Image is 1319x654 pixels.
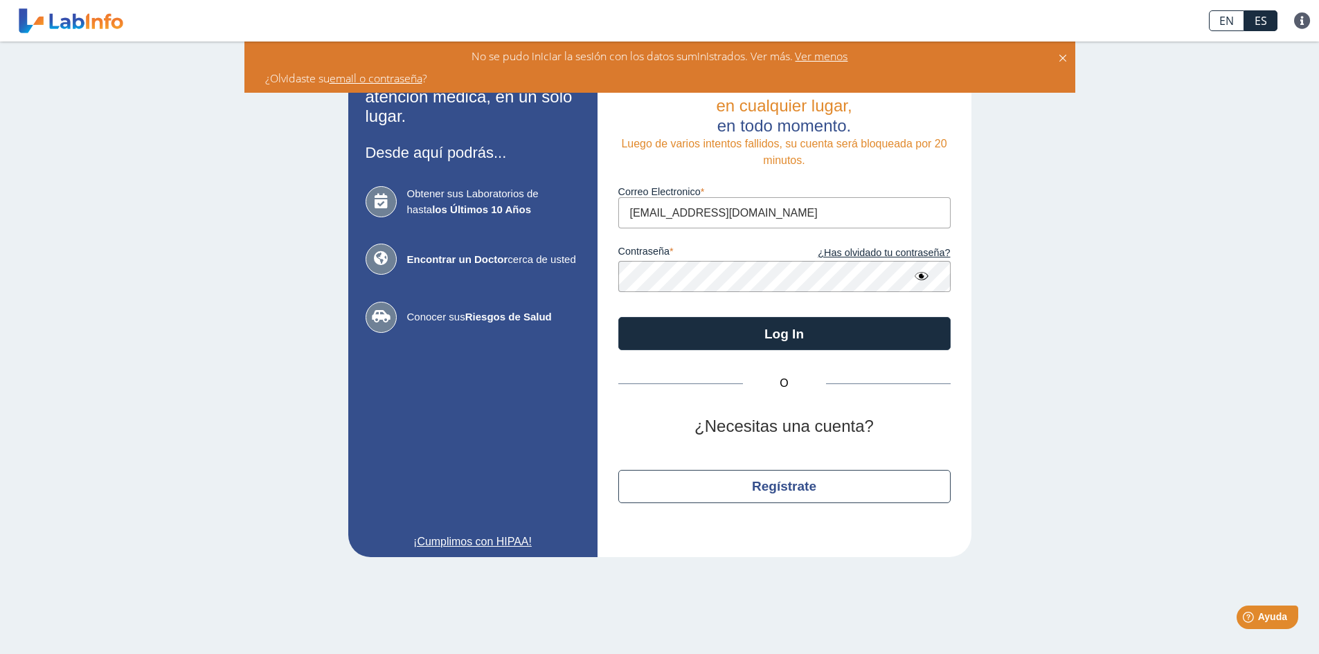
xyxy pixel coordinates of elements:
[1244,10,1277,31] a: ES
[432,203,531,215] b: los Últimos 10 Años
[793,48,848,64] span: Ver menos
[1196,600,1304,639] iframe: Help widget launcher
[366,534,580,550] a: ¡Cumplimos con HIPAA!
[618,317,951,350] button: Log In
[618,186,951,197] label: Correo Electronico
[407,186,580,217] span: Obtener sus Laboratorios de hasta
[366,67,580,127] h2: Todas sus necesidades de atención médica, en un solo lugar.
[618,470,951,503] button: Regístrate
[472,48,793,64] span: No se pudo iniciar la sesión con los datos suministrados. Ver más.
[1209,10,1244,31] a: EN
[621,138,946,166] span: Luego de varios intentos fallidos, su cuenta será bloqueada por 20 minutos.
[265,71,427,86] span: ¿Olvidaste su ?
[716,96,852,115] span: en cualquier lugar,
[330,71,422,86] a: email o contraseña
[366,144,580,161] h3: Desde aquí podrás...
[618,417,951,437] h2: ¿Necesitas una cuenta?
[407,253,508,265] b: Encontrar un Doctor
[407,252,580,268] span: cerca de usted
[618,246,784,261] label: contraseña
[784,246,951,261] a: ¿Has olvidado tu contraseña?
[717,116,851,135] span: en todo momento.
[743,375,826,392] span: O
[407,309,580,325] span: Conocer sus
[465,311,552,323] b: Riesgos de Salud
